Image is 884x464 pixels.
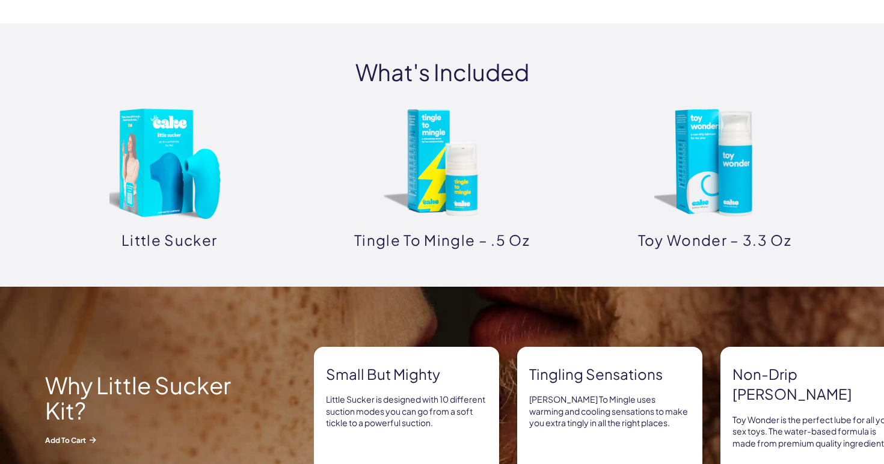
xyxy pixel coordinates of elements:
p: Toy Wonder – 3.3 oz [591,230,839,251]
strong: Small but mighty [326,364,487,385]
a: little sucker little sucker [33,103,305,251]
p: [PERSON_NAME] To Mingle uses warming and cooling sensations to make you extra tingly in all the r... [529,394,690,429]
span: Add to Cart [45,435,262,445]
img: Toy Wonder – 3.3 oz [654,103,775,223]
p: Little Sucker is designed with 10 different suction modes you can go from a soft tickle to a powe... [326,394,487,429]
p: Tingle To Mingle – .5 oz [318,230,566,251]
p: little sucker [45,230,293,251]
h2: What's Included [45,60,839,85]
a: Tingle To Mingle – .5 oz Tingle To Mingle – .5 oz [305,103,578,251]
h2: Why Little Sucker Kit? [45,373,262,423]
a: Toy Wonder – 3.3 oz Toy Wonder – 3.3 oz [579,103,851,251]
strong: Tingling sensations [529,364,690,385]
img: little sucker [109,103,230,223]
img: Tingle To Mingle – .5 oz [382,103,502,223]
